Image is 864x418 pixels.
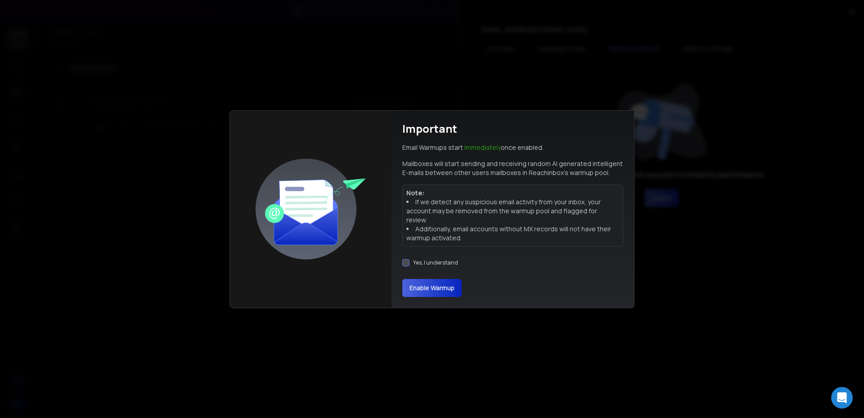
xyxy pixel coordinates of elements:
[406,189,619,198] p: Note:
[402,121,457,136] h1: Important
[402,159,623,177] p: Mailboxes will start sending and receiving random AI generated intelligent E-mails between other ...
[413,259,458,266] label: Yes, I understand
[406,225,619,243] li: Additionally, email accounts without MX records will not have their warmup activated.
[402,279,462,297] button: Enable Warmup
[402,143,544,152] p: Email Warmups start once enabled.
[464,143,501,152] span: Immediately
[831,387,853,409] div: Open Intercom Messenger
[406,198,619,225] li: If we detect any suspicious email activity from your inbox, your account may be removed from the ...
